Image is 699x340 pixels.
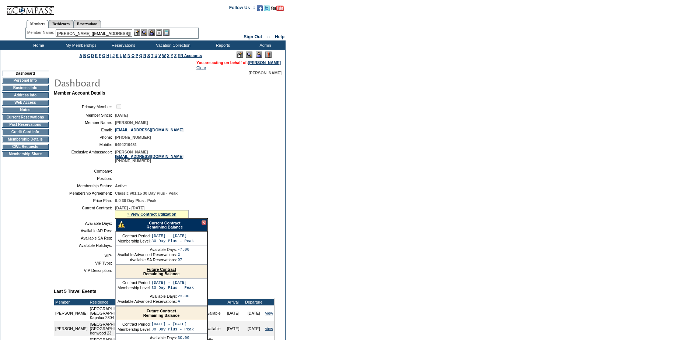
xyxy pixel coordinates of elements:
[144,40,201,50] td: Vacation Collection
[118,258,177,262] td: Available SA Reservations:
[57,206,112,218] td: Current Contract:
[118,280,151,285] td: Contract Period:
[271,7,284,12] a: Subscribe to our YouTube Channel
[2,114,49,120] td: Current Reservations
[116,53,119,58] a: K
[178,258,189,262] td: 97
[136,53,138,58] a: P
[143,53,146,58] a: R
[89,321,192,336] td: [GEOGRAPHIC_DATA], [US_STATE] - [GEOGRAPHIC_DATA] Ironwood 23
[2,151,49,157] td: Membership Share
[275,34,284,39] a: Help
[95,53,98,58] a: E
[127,212,177,216] a: » View Contract Utilization
[118,247,177,252] td: Available Days:
[223,305,244,321] td: [DATE]
[17,40,59,50] td: Home
[2,144,49,150] td: CWL Requests
[57,243,112,248] td: Available Holidays:
[223,321,244,336] td: [DATE]
[147,267,176,272] a: Future Contract
[147,53,150,58] a: S
[264,7,270,12] a: Follow us on Twitter
[115,184,127,188] span: Active
[154,53,157,58] a: U
[101,40,144,50] td: Reservations
[57,128,112,132] td: Email:
[118,234,151,238] td: Contract Period:
[265,52,272,58] img: Log Concern/Member Elevation
[57,150,112,163] td: Exclusive Ambassador:
[256,52,262,58] img: Impersonate
[87,53,90,58] a: C
[57,191,112,195] td: Membership Agreement:
[2,71,49,76] td: Dashboard
[57,103,112,110] td: Primary Member:
[123,53,126,58] a: M
[57,184,112,188] td: Membership Status:
[2,92,49,98] td: Address Info
[265,311,273,315] a: view
[57,120,112,125] td: Member Name:
[151,53,154,58] a: T
[115,142,137,147] span: 9494219451
[57,198,112,203] td: Price Plan:
[73,20,101,28] a: Reservations
[118,299,177,304] td: Available Advanced Reservations:
[53,75,201,90] img: pgTtlDashboard.gif
[57,135,112,139] td: Phone:
[162,53,166,58] a: W
[2,122,49,128] td: Past Reservations
[118,336,177,340] td: Available Days:
[54,91,105,96] b: Member Account Details
[2,137,49,142] td: Membership Details
[196,60,281,65] span: You are acting on behalf of:
[57,169,112,173] td: Company:
[248,60,281,65] a: [PERSON_NAME]
[151,234,194,238] td: [DATE] - [DATE]
[2,129,49,135] td: Credit Card Info
[267,34,270,39] span: ::
[80,53,82,58] a: A
[201,40,243,50] td: Reports
[115,120,148,125] span: [PERSON_NAME]
[118,294,177,298] td: Available Days:
[89,305,192,321] td: [GEOGRAPHIC_DATA], [US_STATE] - Montage [GEOGRAPHIC_DATA] Kapalua 2304
[249,71,282,75] span: [PERSON_NAME]
[265,326,273,331] a: view
[147,309,176,313] a: Future Contract
[118,252,177,257] td: Available Advanced Reservations:
[91,53,94,58] a: D
[257,7,263,12] a: Become our fan on Facebook
[115,219,207,231] div: Remaining Balance
[246,52,252,58] img: View Mode
[115,113,128,117] span: [DATE]
[110,53,111,58] a: I
[112,53,115,58] a: J
[134,29,140,36] img: b_edit.gif
[89,299,192,305] td: Residence
[132,53,134,58] a: O
[244,299,264,305] td: Departure
[27,29,56,36] div: Member Name:
[115,206,144,210] span: [DATE] - [DATE]
[54,321,89,336] td: [PERSON_NAME]
[118,322,151,326] td: Contract Period:
[59,40,101,50] td: My Memberships
[115,191,178,195] span: Classic v01.15 30 Day Plus - Peak
[106,53,109,58] a: H
[57,254,112,258] td: VIP:
[115,128,184,132] a: [EMAIL_ADDRESS][DOMAIN_NAME]
[83,53,86,58] a: B
[54,289,96,294] b: Last 5 Travel Events
[151,327,194,332] td: 30 Day Plus - Peak
[196,65,206,70] a: Clear
[54,299,89,305] td: Member
[178,252,189,257] td: 2
[141,29,147,36] img: View
[178,53,202,58] a: ER Accounts
[115,150,184,163] span: [PERSON_NAME] [PHONE_NUMBER]
[118,286,151,290] td: Membership Level:
[264,5,270,11] img: Follow us on Twitter
[115,198,157,203] span: 0-0 30 Day Plus - Peak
